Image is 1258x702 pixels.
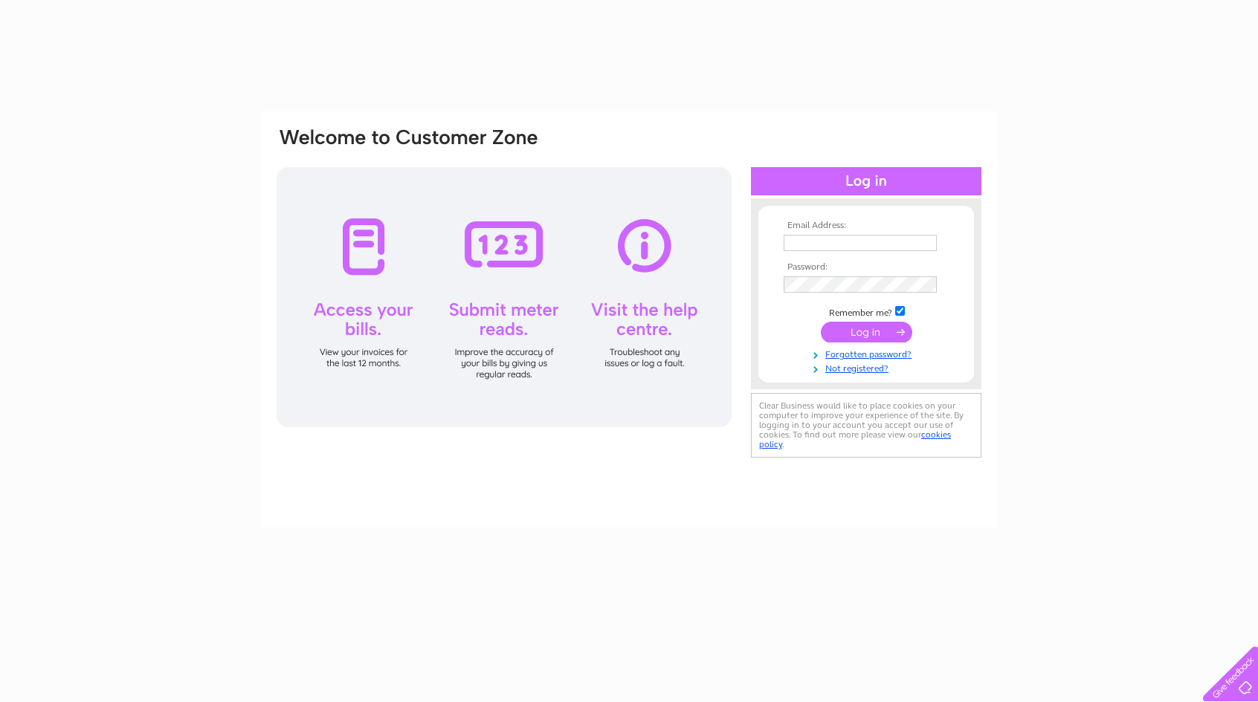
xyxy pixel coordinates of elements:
td: Remember me? [780,304,952,319]
th: Email Address: [780,221,952,231]
a: Forgotten password? [784,346,952,360]
a: cookies policy [759,429,951,449]
th: Password: [780,262,952,273]
input: Submit [821,322,912,342]
a: Not registered? [784,360,952,374]
div: Clear Business would like to place cookies on your computer to improve your experience of the sit... [751,393,981,458]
